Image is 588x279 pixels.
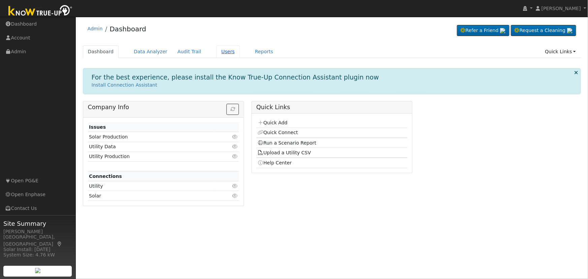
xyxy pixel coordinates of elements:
a: Request a Cleaning [511,25,576,36]
i: Click to view [232,134,238,139]
i: Click to view [232,144,238,149]
a: Quick Links [540,45,581,58]
h5: Quick Links [256,104,408,111]
a: Install Connection Assistant [92,82,157,88]
h5: Company Info [88,104,239,111]
a: Help Center [257,160,292,165]
img: Know True-Up [5,4,76,19]
a: Dashboard [110,25,146,33]
td: Utility Data [88,142,215,152]
strong: Issues [89,124,106,130]
img: retrieve [500,28,505,33]
a: Data Analyzer [129,45,173,58]
a: Reports [250,45,278,58]
td: Solar [88,191,215,201]
a: Users [216,45,240,58]
a: Audit Trail [173,45,206,58]
i: Click to view [232,184,238,188]
strong: Connections [89,174,122,179]
img: retrieve [35,268,40,273]
h1: For the best experience, please install the Know True-Up Connection Assistant plugin now [92,73,379,81]
a: Quick Add [257,120,287,125]
a: Run a Scenario Report [257,140,316,146]
span: [PERSON_NAME] [541,6,581,11]
div: Solar Install: [DATE] [3,246,72,253]
img: retrieve [567,28,572,33]
i: Click to view [232,154,238,159]
td: Solar Production [88,132,215,142]
td: Utility [88,181,215,191]
a: Admin [88,26,103,31]
a: Refer a Friend [457,25,509,36]
a: Map [57,241,63,247]
i: Click to view [232,193,238,198]
a: Upload a Utility CSV [257,150,311,155]
div: [GEOGRAPHIC_DATA], [GEOGRAPHIC_DATA] [3,234,72,248]
span: Site Summary [3,219,72,228]
a: Quick Connect [257,130,298,135]
a: Dashboard [83,45,119,58]
div: System Size: 4.76 kW [3,251,72,258]
div: [PERSON_NAME] [3,228,72,235]
td: Utility Production [88,152,215,161]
